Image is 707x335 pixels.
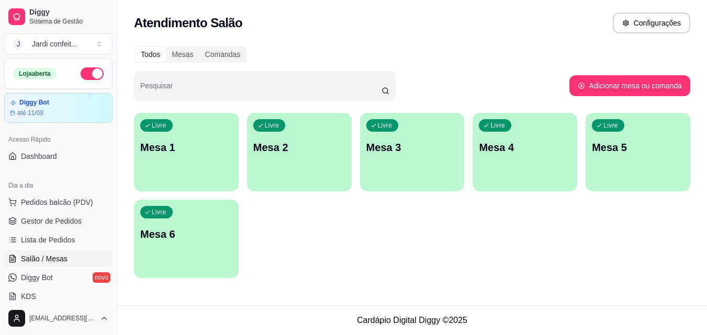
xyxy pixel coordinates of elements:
[569,75,690,96] button: Adicionar mesa ou comanda
[4,288,113,305] a: KDS
[4,194,113,211] button: Pedidos balcão (PDV)
[265,121,279,130] p: Livre
[134,200,239,278] button: LivreMesa 6
[166,47,199,62] div: Mesas
[4,4,113,29] a: DiggySistema de Gestão
[134,113,239,191] button: LivreMesa 1
[4,33,113,54] button: Select a team
[21,253,68,264] span: Salão / Mesas
[152,208,166,216] p: Livre
[4,269,113,286] a: Diggy Botnovo
[140,85,381,95] input: Pesquisar
[140,140,232,155] p: Mesa 1
[29,314,96,322] span: [EMAIL_ADDRESS][DOMAIN_NAME]
[21,151,57,161] span: Dashboard
[253,140,345,155] p: Mesa 2
[152,121,166,130] p: Livre
[29,8,108,17] span: Diggy
[4,148,113,165] a: Dashboard
[135,47,166,62] div: Todos
[247,113,352,191] button: LivreMesa 2
[613,13,690,33] button: Configurações
[378,121,392,130] p: Livre
[4,250,113,267] a: Salão / Mesas
[21,272,53,283] span: Diggy Bot
[134,15,242,31] h2: Atendimento Salão
[366,140,458,155] p: Mesa 3
[29,17,108,26] span: Sistema de Gestão
[4,93,113,123] a: Diggy Botaté 11/09
[81,67,104,80] button: Alterar Status
[199,47,246,62] div: Comandas
[4,306,113,331] button: [EMAIL_ADDRESS][DOMAIN_NAME]
[479,140,571,155] p: Mesa 4
[21,197,93,207] span: Pedidos balcão (PDV)
[473,113,577,191] button: LivreMesa 4
[4,213,113,229] a: Gestor de Pedidos
[140,227,232,241] p: Mesa 6
[360,113,465,191] button: LivreMesa 3
[21,216,82,226] span: Gestor de Pedidos
[32,39,77,49] div: Jardi confeit ...
[17,109,43,117] article: até 11/09
[4,177,113,194] div: Dia a dia
[592,140,684,155] p: Mesa 5
[13,39,24,49] span: J
[117,305,707,335] footer: Cardápio Digital Diggy © 2025
[19,99,49,107] article: Diggy Bot
[4,131,113,148] div: Acesso Rápido
[586,113,690,191] button: LivreMesa 5
[21,235,75,245] span: Lista de Pedidos
[603,121,618,130] p: Livre
[21,291,36,302] span: KDS
[13,68,57,79] div: Loja aberta
[490,121,505,130] p: Livre
[4,232,113,248] a: Lista de Pedidos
